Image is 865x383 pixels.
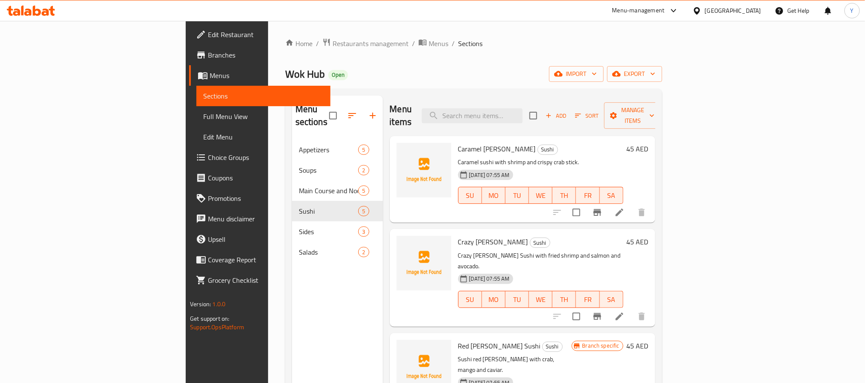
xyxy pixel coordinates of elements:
h6: 45 AED [627,340,649,352]
button: TH [552,291,576,308]
div: Sushi [542,342,563,352]
span: WE [532,189,549,202]
button: Add section [362,105,383,126]
span: Restaurants management [333,38,409,49]
button: Manage items [604,102,661,129]
span: Menus [429,38,448,49]
span: Choice Groups [208,152,323,162]
button: WE [529,291,552,308]
div: Sushi5 [292,201,383,221]
div: Main Course and Noodles5 [292,180,383,201]
button: Branch-specific-item [587,202,608,223]
div: Open [328,70,348,80]
a: Support.OpsPlatform [190,322,244,333]
span: Select section [524,107,542,125]
div: Sushi [530,238,550,248]
span: Sushi [299,206,359,216]
div: items [358,226,369,237]
span: TU [509,293,526,306]
span: SA [603,293,620,306]
div: items [358,165,369,175]
span: SU [462,189,479,202]
button: Sort [573,109,601,122]
a: Sections [196,86,330,106]
a: Edit menu item [614,311,625,322]
div: Menu-management [612,6,665,16]
a: Choice Groups [189,147,330,168]
div: Appetizers [299,145,359,155]
span: Open [328,71,348,78]
div: Main Course and Noodles [299,186,359,196]
div: Appetizers5 [292,139,383,160]
span: 5 [359,187,368,195]
span: WE [532,293,549,306]
h6: 45 AED [627,143,649,155]
a: Grocery Checklist [189,270,330,290]
span: Coupons [208,173,323,183]
button: SA [600,187,623,204]
span: Caramel [PERSON_NAME] [458,142,536,155]
span: Select to update [567,308,585,325]
button: Branch-specific-item [587,306,608,327]
button: delete [631,202,652,223]
p: Sushi red [PERSON_NAME] with crab, mango and caviar. [458,354,572,375]
span: TH [556,293,573,306]
button: import [549,66,604,82]
span: 5 [359,207,368,215]
li: / [452,38,455,49]
span: Add [544,111,567,121]
span: Menus [210,70,323,81]
span: Select to update [567,203,585,221]
button: FR [576,187,599,204]
span: Menu disclaimer [208,214,323,224]
button: WE [529,187,552,204]
a: Edit Restaurant [189,24,330,45]
span: FR [579,189,596,202]
span: Add item [542,109,570,122]
a: Branches [189,45,330,65]
h2: Menu items [390,103,412,128]
button: SU [458,187,482,204]
span: Sections [203,91,323,101]
span: [DATE] 07:55 AM [466,275,513,283]
span: Version: [190,299,211,310]
div: items [358,186,369,196]
span: [DATE] 07:55 AM [466,171,513,179]
span: MO [485,293,502,306]
span: Sushi [543,342,562,351]
a: Menu disclaimer [189,209,330,229]
a: Edit Menu [196,127,330,147]
span: Edit Restaurant [208,29,323,40]
div: items [358,206,369,216]
span: Full Menu View [203,111,323,122]
input: search [422,108,523,123]
span: Branch specific [579,342,623,350]
button: FR [576,291,599,308]
button: SA [600,291,623,308]
a: Upsell [189,229,330,250]
div: Salads2 [292,242,383,262]
span: Sushi [538,145,558,154]
a: Coverage Report [189,250,330,270]
a: Coupons [189,168,330,188]
button: delete [631,306,652,327]
span: export [614,69,655,79]
div: Sides3 [292,221,383,242]
button: SU [458,291,482,308]
span: Grocery Checklist [208,275,323,285]
a: Promotions [189,188,330,209]
span: Get support on: [190,313,229,324]
span: Edit Menu [203,132,323,142]
span: Soups [299,165,359,175]
span: Sort [575,111,599,121]
span: Coverage Report [208,255,323,265]
img: Crazy Maki Sushi [397,236,451,290]
h6: 45 AED [627,236,649,248]
span: Salads [299,247,359,257]
button: TU [506,187,529,204]
li: / [412,38,415,49]
div: items [358,145,369,155]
